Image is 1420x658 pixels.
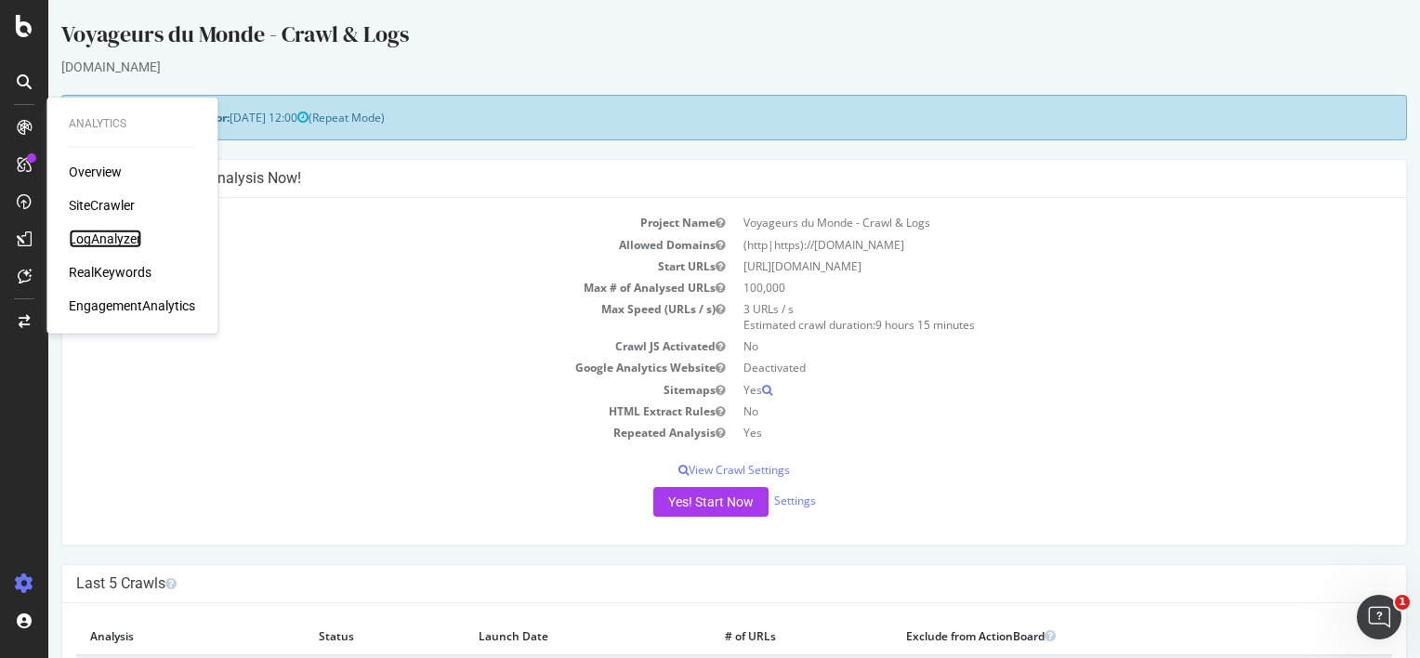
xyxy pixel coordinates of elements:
[686,401,1344,422] td: No
[28,379,686,401] td: Sitemaps
[28,277,686,298] td: Max # of Analysed URLs
[28,298,686,336] td: Max Speed (URLs / s)
[686,256,1344,277] td: [URL][DOMAIN_NAME]
[28,422,686,443] td: Repeated Analysis
[726,493,768,508] a: Settings
[28,169,1344,188] h4: Configure your New Analysis Now!
[13,58,1359,76] div: [DOMAIN_NAME]
[686,212,1344,233] td: Voyageurs du Monde - Crawl & Logs
[181,110,260,125] span: [DATE] 12:00
[28,574,1344,593] h4: Last 5 Crawls
[69,196,135,215] a: SiteCrawler
[69,230,141,248] a: LogAnalyzer
[28,617,256,655] th: Analysis
[28,256,686,277] td: Start URLs
[827,317,927,333] span: 9 hours 15 minutes
[686,336,1344,357] td: No
[13,19,1359,58] div: Voyageurs du Monde - Crawl & Logs
[686,277,1344,298] td: 100,000
[686,379,1344,401] td: Yes
[69,296,195,315] a: EngagementAnalytics
[663,617,844,655] th: # of URLs
[28,462,1344,478] p: View Crawl Settings
[28,110,181,125] strong: Next Launch Scheduled for:
[28,212,686,233] td: Project Name
[686,422,1344,443] td: Yes
[686,357,1344,378] td: Deactivated
[605,487,720,517] button: Yes! Start Now
[416,617,662,655] th: Launch Date
[686,298,1344,336] td: 3 URLs / s Estimated crawl duration:
[69,116,195,132] div: Analytics
[256,617,416,655] th: Status
[13,95,1359,140] div: (Repeat Mode)
[1395,595,1410,610] span: 1
[28,234,686,256] td: Allowed Domains
[844,617,1252,655] th: Exclude from ActionBoard
[69,163,122,181] a: Overview
[28,401,686,422] td: HTML Extract Rules
[69,263,151,282] a: RealKeywords
[28,357,686,378] td: Google Analytics Website
[28,336,686,357] td: Crawl JS Activated
[1357,595,1401,639] iframe: Intercom live chat
[686,234,1344,256] td: (http|https)://[DOMAIN_NAME]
